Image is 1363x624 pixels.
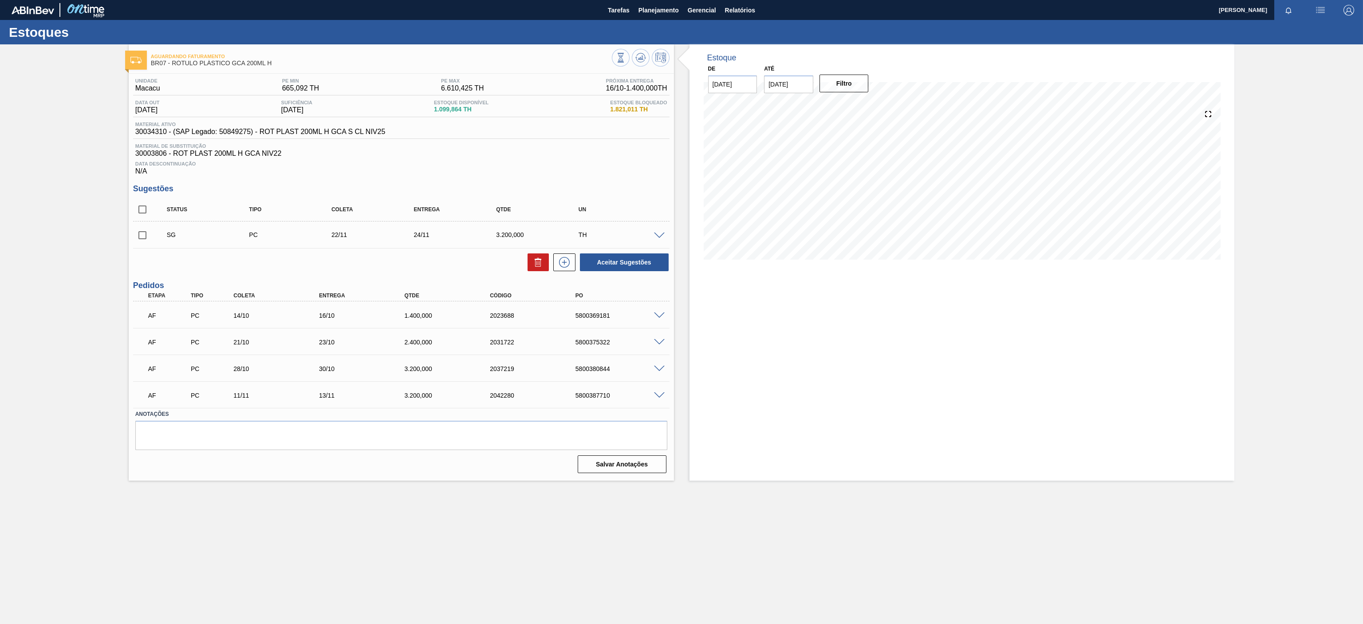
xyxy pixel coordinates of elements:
input: dd/mm/yyyy [764,75,813,93]
input: dd/mm/yyyy [708,75,757,93]
div: 2042280 [488,392,586,399]
div: Entrega [412,206,507,213]
div: Estoque [707,53,737,63]
span: Gerencial [688,5,716,16]
div: 2037219 [488,365,586,372]
div: Pedido de Compra [189,312,236,319]
div: Coleta [231,292,330,299]
button: Filtro [819,75,869,92]
div: Sugestão Criada [165,231,260,238]
div: 5800369181 [573,312,672,319]
div: Etapa [146,292,193,299]
button: Aceitar Sugestões [580,253,669,271]
div: 21/10/2025 [231,339,330,346]
div: 3.200,000 [494,231,589,238]
div: 1.400,000 [402,312,501,319]
span: Suficiência [281,100,312,105]
div: 2023688 [488,312,586,319]
div: Aguardando Faturamento [146,386,193,405]
span: Relatórios [725,5,755,16]
span: Estoque Bloqueado [610,100,667,105]
span: BR07 - RÓTULO PLÁSTICO GCA 200ML H [151,60,612,67]
span: 1.099,864 TH [434,106,488,113]
img: userActions [1315,5,1326,16]
div: Pedido de Compra [189,365,236,372]
div: Qtde [402,292,501,299]
span: 665,092 TH [282,84,319,92]
span: 16/10 - 1.400,000 TH [606,84,667,92]
label: Anotações [135,408,667,421]
div: 13/11/2025 [317,392,415,399]
div: Qtde [494,206,589,213]
span: PE MAX [441,78,484,83]
img: Logout [1343,5,1354,16]
div: 11/11/2025 [231,392,330,399]
span: PE MIN [282,78,319,83]
label: Até [764,66,774,72]
button: Salvar Anotações [578,455,666,473]
span: [DATE] [135,106,160,114]
div: 3.200,000 [402,365,501,372]
div: Tipo [247,206,342,213]
div: PO [573,292,672,299]
div: Aguardando Faturamento [146,306,193,325]
span: Data Descontinuação [135,161,667,166]
div: 5800387710 [573,392,672,399]
div: Aguardando Faturamento [146,359,193,379]
div: Pedido de Compra [247,231,342,238]
div: 3.200,000 [402,392,501,399]
div: Tipo [189,292,236,299]
span: 6.610,425 TH [441,84,484,92]
button: Notificações [1274,4,1303,16]
div: 30/10/2025 [317,365,415,372]
div: 23/10/2025 [317,339,415,346]
span: Estoque Disponível [434,100,488,105]
div: Coleta [329,206,424,213]
div: Aceitar Sugestões [575,253,670,272]
span: Tarefas [608,5,630,16]
div: Entrega [317,292,415,299]
h3: Sugestões [133,184,670,194]
div: Excluir Sugestões [523,253,549,271]
div: 2.400,000 [402,339,501,346]
button: Atualizar Gráfico [632,49,650,67]
span: Material ativo [135,122,386,127]
button: Visão Geral dos Estoques [612,49,630,67]
span: [DATE] [281,106,312,114]
h1: Estoques [9,27,166,37]
p: AF [148,365,191,372]
span: Material de Substituição [135,143,667,149]
h3: Pedidos [133,281,670,290]
div: Código [488,292,586,299]
div: 28/10/2025 [231,365,330,372]
div: 24/11/2025 [412,231,507,238]
p: AF [148,312,191,319]
img: Ícone [130,57,142,63]
div: Nova sugestão [549,253,575,271]
label: De [708,66,716,72]
span: Planejamento [638,5,679,16]
div: 5800380844 [573,365,672,372]
div: Aguardando Faturamento [146,332,193,352]
div: 16/10/2025 [317,312,415,319]
span: 30034310 - (SAP Legado: 50849275) - ROT PLAST 200ML H GCA S CL NIV25 [135,128,386,136]
span: Próxima Entrega [606,78,667,83]
button: Programar Estoque [652,49,670,67]
div: N/A [133,158,670,175]
div: 22/11/2025 [329,231,424,238]
img: TNhmsLtSVTkK8tSr43FrP2fwEKptu5GPRR3wAAAABJRU5ErkJggg== [12,6,54,14]
span: 30003806 - ROT PLAST 200ML H GCA NIV22 [135,150,667,158]
span: Aguardando Faturamento [151,54,612,59]
div: Status [165,206,260,213]
div: 2031722 [488,339,586,346]
div: 14/10/2025 [231,312,330,319]
span: 1.821,011 TH [610,106,667,113]
div: Pedido de Compra [189,392,236,399]
p: AF [148,392,191,399]
div: Pedido de Compra [189,339,236,346]
div: UN [576,206,671,213]
span: Macacu [135,84,160,92]
div: TH [576,231,671,238]
span: Unidade [135,78,160,83]
p: AF [148,339,191,346]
